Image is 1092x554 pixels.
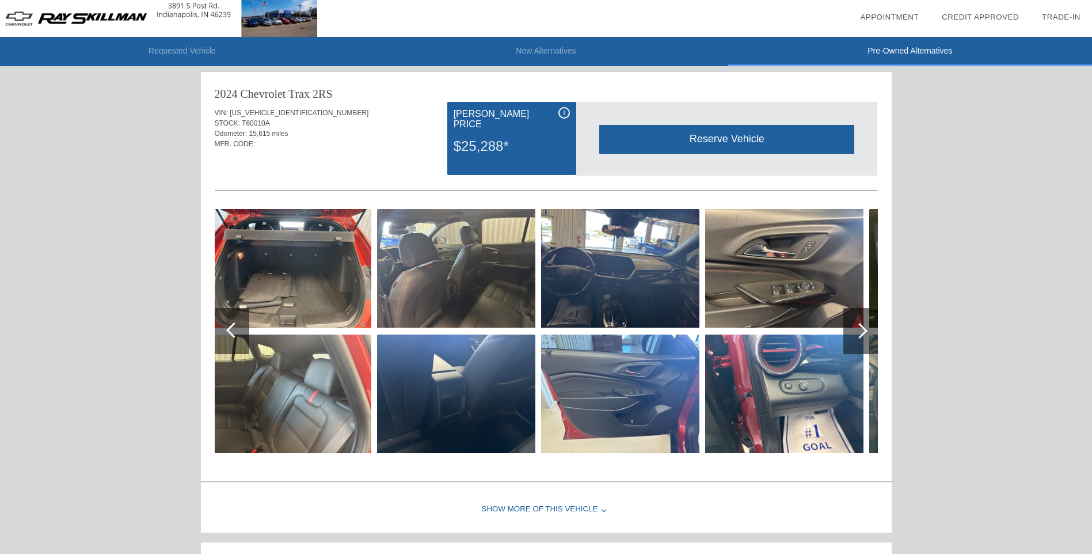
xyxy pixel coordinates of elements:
[454,131,570,161] div: $25,288*
[364,37,728,66] li: New Alternatives
[377,335,535,453] img: 3a3697e2e95b6acaeab97c27373839d5.jpg
[1042,13,1080,21] a: Trade-In
[705,335,863,453] img: 115cac8d50a784c59851a12bc39e7aa0.jpg
[454,107,570,131] div: [PERSON_NAME] Price
[215,109,228,117] span: VIN:
[599,125,854,153] div: Reserve Vehicle
[215,140,256,148] span: MFR. CODE:
[249,130,288,138] span: 15,615 miles
[541,209,699,328] img: 8fa5208649f77204c9a1706835558f1f.jpg
[201,487,892,533] div: Show More of this Vehicle
[313,86,332,102] div: 2RS
[541,335,699,453] img: 173cd621696fe7bfe1d3cf7174b43f17.jpg
[215,156,878,174] div: Quoted on [DATE] 7:51:13 AM
[215,86,310,102] div: 2024 Chevrolet Trax
[869,209,1028,328] img: 1b6c8030dff7848ab82eeb1b70af83a9.jpg
[213,209,371,328] img: e077856592b6d175869c78052d2522db.jpg
[869,335,1028,453] img: d1a79e74236cee82c03e2949031f987f.jpg
[558,107,570,119] div: i
[377,209,535,328] img: 76b1fbbba88a9facd145dd70e904dff2.jpg
[215,130,248,138] span: Odometer:
[705,209,863,328] img: 2c0d6df19d75ab6404b597ecc836e175.jpg
[860,13,919,21] a: Appointment
[230,109,368,117] span: [US_VEHICLE_IDENTIFICATION_NUMBER]
[728,37,1092,66] li: Pre-Owned Alternatives
[213,335,371,453] img: 556467cb0a3e9f82f77548d4e40f8fa0.jpg
[242,119,270,127] span: T60010A
[942,13,1019,21] a: Credit Approved
[215,119,240,127] span: STOCK:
